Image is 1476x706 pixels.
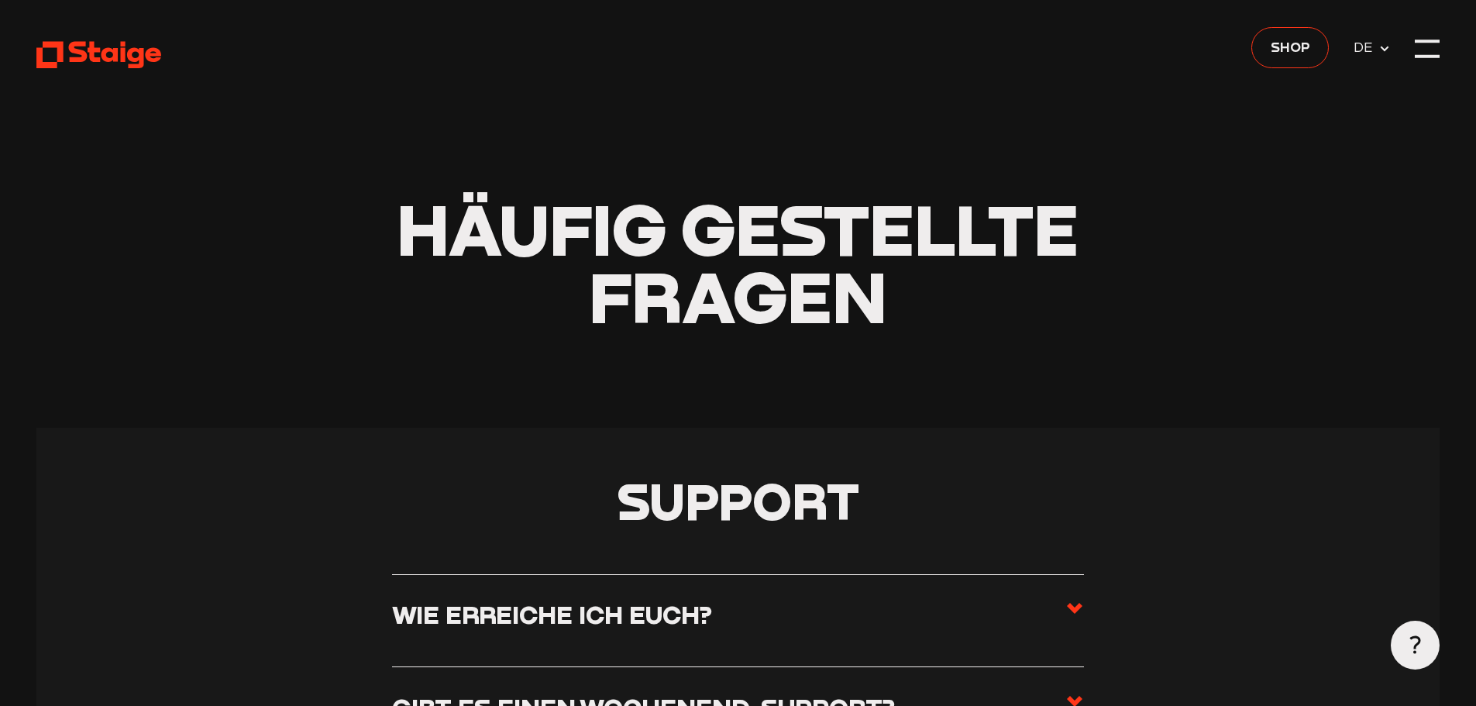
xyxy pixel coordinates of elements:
span: Shop [1271,36,1310,57]
a: Shop [1251,27,1329,68]
span: Häufig gestellte Fragen [397,186,1079,339]
span: DE [1354,36,1378,58]
h3: Wie erreiche ich euch? [392,599,712,629]
span: Support [617,470,859,531]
